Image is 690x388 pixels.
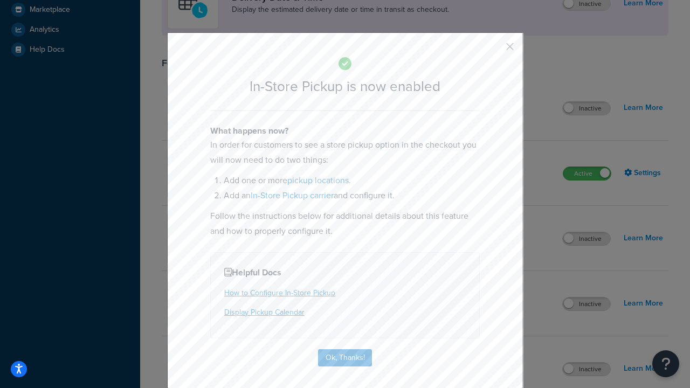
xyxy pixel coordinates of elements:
[210,137,480,168] p: In order for customers to see a store pickup option in the checkout you will now need to do two t...
[224,266,466,279] h4: Helpful Docs
[251,189,334,202] a: In-Store Pickup carrier
[224,287,335,299] a: How to Configure In-Store Pickup
[318,349,372,366] button: Ok, Thanks!
[210,124,480,137] h4: What happens now?
[210,209,480,239] p: Follow the instructions below for additional details about this feature and how to properly confi...
[224,188,480,203] li: Add an and configure it.
[224,307,305,318] a: Display Pickup Calendar
[287,174,349,186] a: pickup locations
[210,79,480,94] h2: In-Store Pickup is now enabled
[224,173,480,188] li: Add one or more .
